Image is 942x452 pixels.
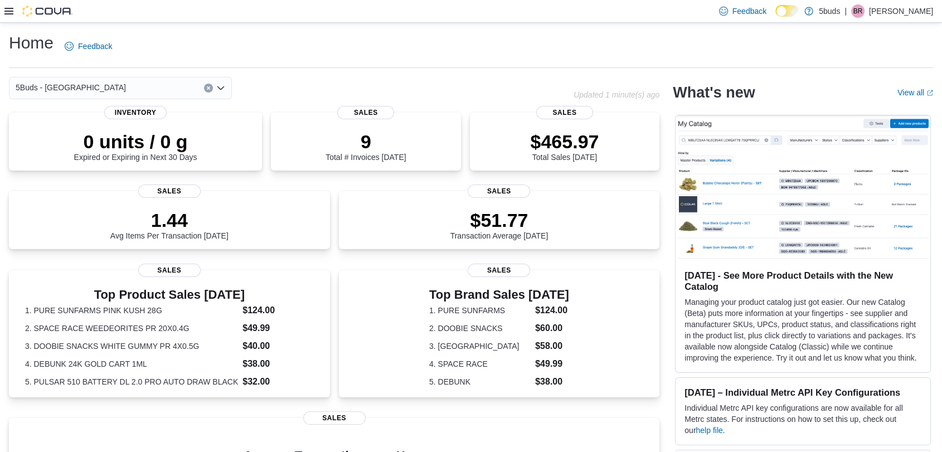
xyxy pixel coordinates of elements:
p: | [844,4,847,18]
div: Total Sales [DATE] [530,130,599,162]
button: Clear input [204,84,213,93]
div: Expired or Expiring in Next 30 Days [74,130,197,162]
dd: $38.00 [535,375,569,388]
span: Sales [138,184,201,198]
span: BR [853,4,863,18]
dt: 4. SPACE RACE [429,358,531,370]
dd: $60.00 [535,322,569,335]
p: $465.97 [530,130,599,153]
dd: $32.00 [242,375,313,388]
h3: [DATE] – Individual Metrc API Key Configurations [684,387,921,398]
span: Sales [468,184,530,198]
dd: $49.99 [242,322,313,335]
span: 5Buds - [GEOGRAPHIC_DATA] [16,81,126,94]
span: Sales [303,411,366,425]
dd: $124.00 [242,304,313,317]
dd: $49.99 [535,357,569,371]
h3: [DATE] - See More Product Details with the New Catalog [684,270,921,292]
p: $51.77 [450,209,548,231]
dt: 3. DOOBIE SNACKS WHITE GUMMY PR 4X0.5G [25,341,238,352]
span: Sales [468,264,530,277]
span: Sales [536,106,593,119]
a: help file [696,426,722,435]
dt: 3. [GEOGRAPHIC_DATA] [429,341,531,352]
div: Avg Items Per Transaction [DATE] [110,209,229,240]
h3: Top Product Sales [DATE] [25,288,314,302]
span: Feedback [78,41,112,52]
span: Feedback [732,6,766,17]
span: Sales [337,106,394,119]
h1: Home [9,32,54,54]
dd: $124.00 [535,304,569,317]
a: Feedback [60,35,116,57]
dd: $38.00 [242,357,313,371]
p: 9 [326,130,406,153]
p: [PERSON_NAME] [869,4,933,18]
dt: 4. DEBUNK 24K GOLD CART 1ML [25,358,238,370]
h3: Top Brand Sales [DATE] [429,288,569,302]
div: Total # Invoices [DATE] [326,130,406,162]
dt: 5. DEBUNK [429,376,531,387]
p: Individual Metrc API key configurations are now available for all Metrc states. For instructions ... [684,402,921,436]
button: Open list of options [216,84,225,93]
dt: 1. PURE SUNFARMS [429,305,531,316]
p: 1.44 [110,209,229,231]
div: Briannen Rubin [851,4,865,18]
h2: What's new [673,84,755,101]
dt: 5. PULSAR 510 BATTERY DL 2.0 PRO AUTO DRAW BLACK [25,376,238,387]
p: Updated 1 minute(s) ago [574,90,659,99]
span: Inventory [104,106,167,119]
img: Cova [22,6,72,17]
input: Dark Mode [775,5,799,17]
a: View allExternal link [897,88,933,97]
p: 0 units / 0 g [74,130,197,153]
dt: 2. SPACE RACE WEEDEORITES PR 20X0.4G [25,323,238,334]
span: Sales [138,264,201,277]
div: Transaction Average [DATE] [450,209,548,240]
dd: $58.00 [535,339,569,353]
dd: $40.00 [242,339,313,353]
dt: 2. DOOBIE SNACKS [429,323,531,334]
p: Managing your product catalog just got easier. Our new Catalog (Beta) puts more information at yo... [684,297,921,363]
svg: External link [926,90,933,96]
p: 5buds [819,4,840,18]
dt: 1. PURE SUNFARMS PINK KUSH 28G [25,305,238,316]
